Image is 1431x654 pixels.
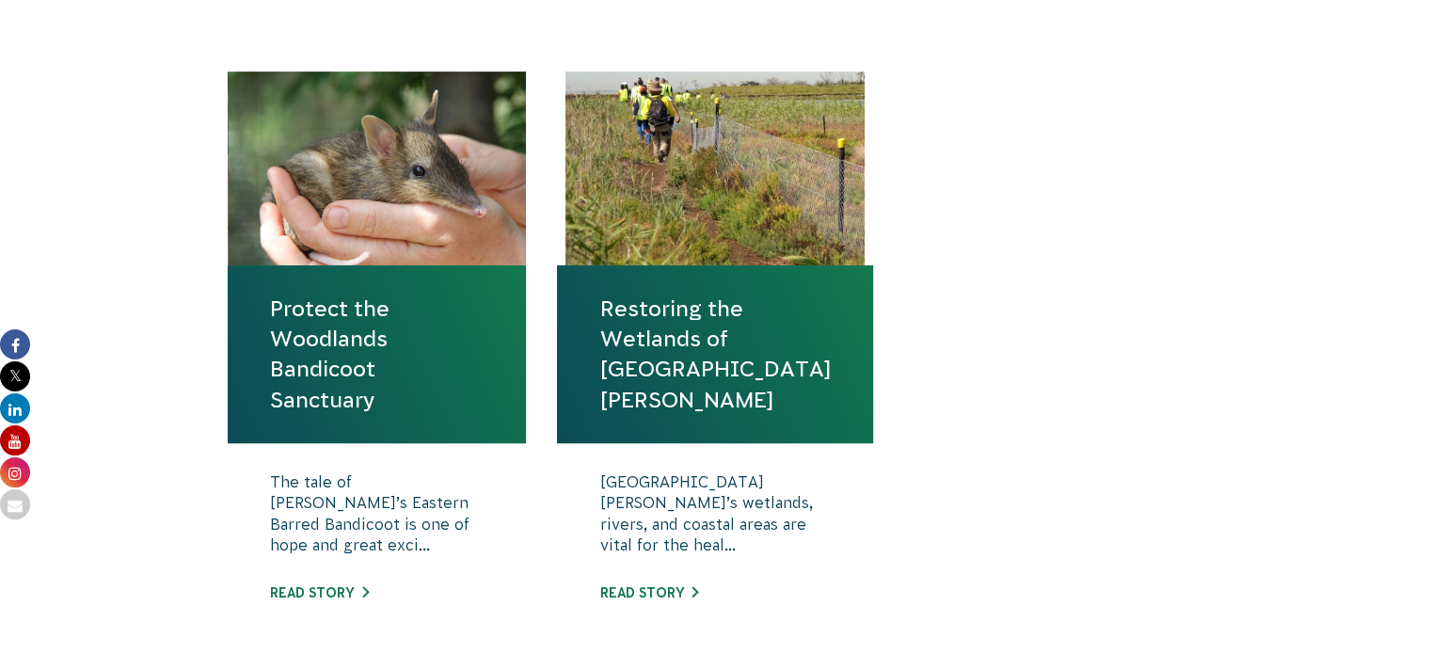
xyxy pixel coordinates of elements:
a: Restoring the Wetlands of [GEOGRAPHIC_DATA][PERSON_NAME] [599,294,831,415]
p: [GEOGRAPHIC_DATA][PERSON_NAME]’s wetlands, rivers, and coastal areas are vital for the heal... [599,471,831,566]
p: The tale of [PERSON_NAME]’s Eastern Barred Bandicoot is one of hope and great exci... [270,471,485,566]
a: Read story [270,585,369,600]
a: Protect the Woodlands Bandicoot Sanctuary [270,294,485,415]
a: Read story [599,585,698,600]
